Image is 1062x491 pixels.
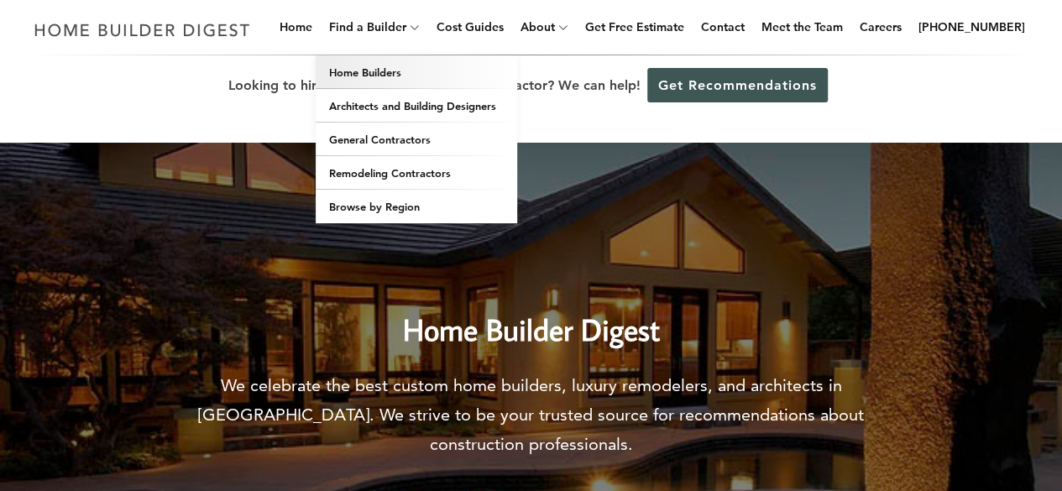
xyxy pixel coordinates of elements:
a: General Contractors [316,123,517,156]
h2: Home Builder Digest [175,277,888,353]
a: Remodeling Contractors [316,156,517,190]
a: Get Recommendations [647,68,828,102]
p: We celebrate the best custom home builders, luxury remodelers, and architects in [GEOGRAPHIC_DATA... [175,371,888,459]
iframe: Drift Widget Chat Controller [740,370,1042,471]
img: Home Builder Digest [27,13,258,46]
a: Home Builders [316,55,517,89]
a: Browse by Region [316,190,517,223]
a: Architects and Building Designers [316,89,517,123]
